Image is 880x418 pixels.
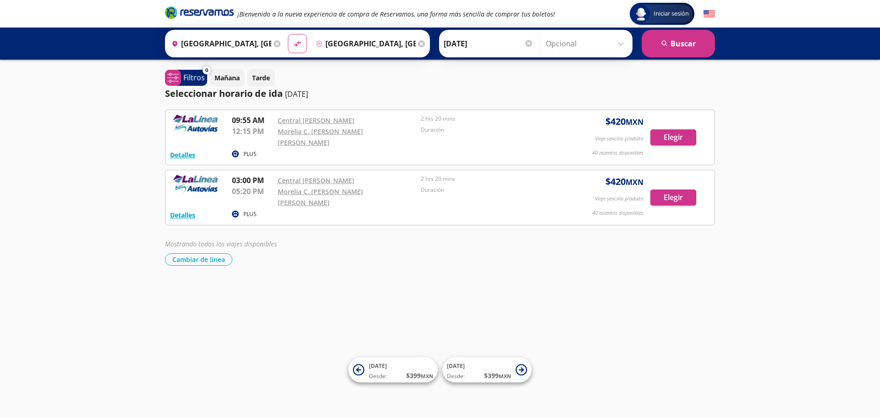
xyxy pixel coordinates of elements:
[170,150,195,160] button: Detalles
[447,362,465,370] span: [DATE]
[170,115,220,133] img: RESERVAMOS
[214,73,240,83] p: Mañana
[650,129,696,145] button: Elegir
[369,362,387,370] span: [DATE]
[209,69,245,87] button: Mañana
[232,115,273,126] p: 09:55 AM
[642,30,715,57] button: Buscar
[247,69,275,87] button: Tarde
[421,175,559,183] p: 2 hrs 20 mins
[170,175,220,193] img: RESERVAMOS
[447,372,465,380] span: Desde:
[704,8,715,20] button: English
[592,209,643,217] p: 40 asientos disponibles
[442,357,532,383] button: [DATE]Desde:$399MXN
[421,115,559,123] p: 2 hrs 20 mins
[312,32,416,55] input: Buscar Destino
[421,373,433,379] small: MXN
[165,6,234,19] i: Brand Logo
[165,253,232,266] button: Cambiar de línea
[205,67,208,74] span: 0
[348,357,438,383] button: [DATE]Desde:$399MXN
[232,186,273,197] p: 05:20 PM
[278,176,354,185] a: Central [PERSON_NAME]
[278,187,363,207] a: Morelia C. [PERSON_NAME] [PERSON_NAME]
[499,373,511,379] small: MXN
[595,135,643,143] p: Viaje sencillo p/adulto
[237,10,555,18] em: ¡Bienvenido a la nueva experiencia de compra de Reservamos, una forma más sencilla de comprar tus...
[278,116,354,125] a: Central [PERSON_NAME]
[369,372,387,380] span: Desde:
[546,32,628,55] input: Opcional
[165,70,207,86] button: 0Filtros
[232,175,273,186] p: 03:00 PM
[484,371,511,380] span: $ 399
[252,73,270,83] p: Tarde
[626,177,643,187] small: MXN
[243,210,257,218] p: PLUS
[650,189,696,206] button: Elegir
[605,175,643,189] span: $ 420
[168,32,271,55] input: Buscar Origen
[165,240,277,248] em: Mostrando todos los viajes disponibles
[421,126,559,134] p: Duración
[232,126,273,137] p: 12:15 PM
[165,87,283,100] p: Seleccionar horario de ida
[278,127,363,147] a: Morelia C. [PERSON_NAME] [PERSON_NAME]
[285,89,308,100] p: [DATE]
[592,149,643,157] p: 40 asientos disponibles
[165,6,234,22] a: Brand Logo
[183,72,205,83] p: Filtros
[421,186,559,194] p: Duración
[626,117,643,127] small: MXN
[595,195,643,203] p: Viaje sencillo p/adulto
[170,210,195,220] button: Detalles
[650,9,693,18] span: Iniciar sesión
[444,32,533,55] input: Elegir Fecha
[243,150,257,158] p: PLUS
[406,371,433,380] span: $ 399
[605,115,643,128] span: $ 420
